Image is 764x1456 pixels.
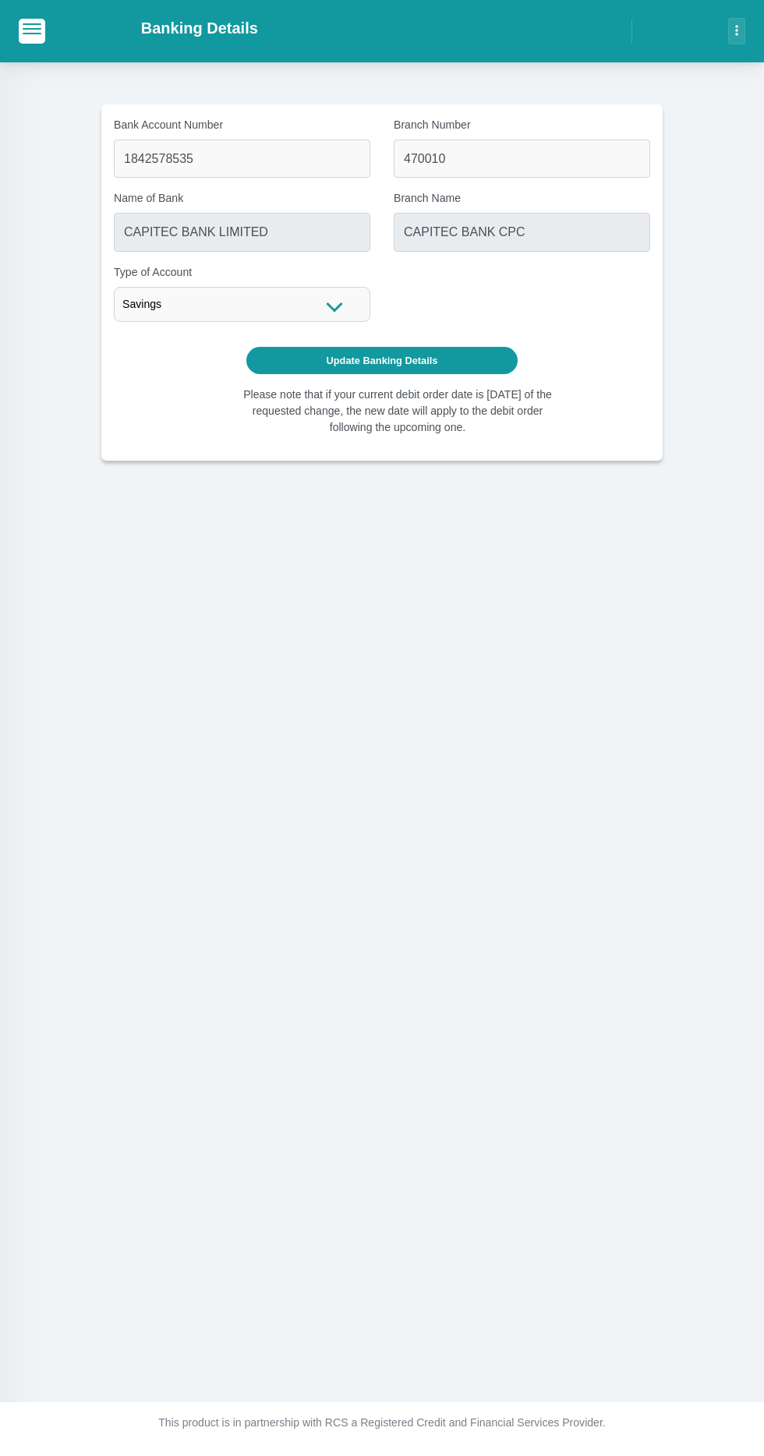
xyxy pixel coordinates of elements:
label: Bank Account Number [114,117,370,133]
p: This product is in partnership with RCS a Registered Credit and Financial Services Provider. [113,1415,651,1431]
button: Update Banking Details [246,347,518,374]
label: Type of Account [114,264,370,281]
input: Branch Number [394,140,650,178]
input: Name of Bank [114,213,370,251]
input: Branch Name [394,213,650,251]
div: Savings [114,287,370,322]
label: Branch Name [394,190,650,207]
label: Branch Number [394,117,650,133]
h2: Banking Details [141,19,258,37]
input: Bank Account Number [114,140,370,178]
li: Please note that if your current debit order date is [DATE] of the requested change, the new date... [239,387,557,436]
label: Name of Bank [114,190,370,207]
